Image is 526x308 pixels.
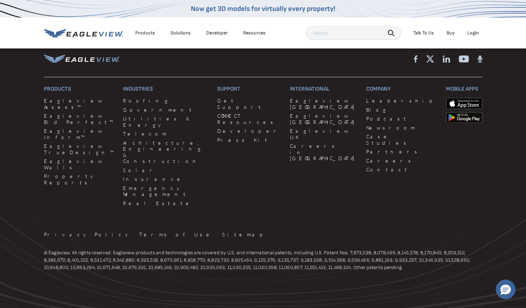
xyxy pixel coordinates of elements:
h3: Mobile Apps [446,86,482,92]
a: Eagleview Assess™ [44,98,115,110]
a: Blog [366,107,437,113]
a: Developer [217,128,281,134]
p: © Eagleview. All rights reserved. Eagleview products and technologies are covered by U.S. and int... [44,249,482,271]
h3: Support [217,86,281,92]
a: Emergency Management [123,185,209,197]
input: Search [306,26,401,40]
h3: International [290,86,358,92]
a: Eagleview [GEOGRAPHIC_DATA] [290,113,358,125]
a: Utilities & Energy [123,116,209,128]
img: google-play-store_b9643a.png [446,112,482,123]
a: Case Studies [366,133,437,146]
a: Eagleview Inform™ [44,128,115,140]
a: Eagleview Walls [44,158,115,170]
a: Property Reports [44,173,115,185]
a: Terms of Use [139,231,214,238]
a: Insurance [123,176,209,182]
a: Privacy Policy [44,231,131,238]
a: Partners [366,149,437,155]
a: CONNECT Resources [217,113,281,125]
a: Careers [366,158,437,164]
div: Products [135,30,155,36]
a: Eagleview UK [290,128,358,140]
a: Roofing [123,98,209,104]
div: Solutions [170,30,191,36]
a: Sitemap [222,231,268,238]
a: Newsroom [366,125,437,131]
a: Leadership [366,98,437,104]
a: Solar [123,167,209,173]
div: Talk To Us [413,30,434,36]
a: Press Kit [217,137,281,143]
a: Eagleview TrueDesign™ [44,143,115,155]
a: Buy [447,30,455,36]
a: Get Support [217,98,281,110]
a: Now get 3D models for virtually every property! [191,5,335,13]
a: Careers in [GEOGRAPHIC_DATA] [290,143,358,162]
h3: Products [44,86,115,92]
img: apple-app-store.png [446,98,482,109]
a: Developer [206,30,228,36]
a: Eagleview [GEOGRAPHIC_DATA] [290,98,358,110]
div: Login [467,30,479,36]
a: Eagleview Bid Perfect™ [44,113,115,125]
div: Resources [243,30,266,36]
h3: Company [366,86,437,92]
a: Real Estate [123,200,209,207]
button: Hello, have a question? Let’s chat. [496,280,515,299]
a: Architecture, Engineering & Construction [123,140,209,164]
a: Telecom [123,131,209,137]
a: Podcast [366,116,437,122]
a: Government [123,107,209,113]
h3: Industries [123,86,209,92]
a: Contact [366,166,437,173]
